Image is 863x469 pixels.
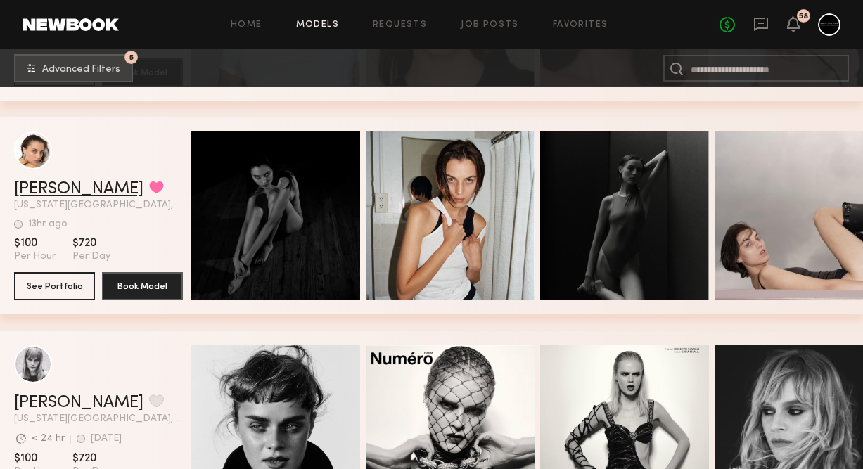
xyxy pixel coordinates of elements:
span: Advanced Filters [42,65,120,75]
a: Models [296,20,339,30]
a: Job Posts [461,20,519,30]
span: 5 [129,54,134,60]
span: [US_STATE][GEOGRAPHIC_DATA], [GEOGRAPHIC_DATA] [14,200,183,210]
button: See Portfolio [14,272,95,300]
span: $100 [14,451,56,465]
a: Requests [373,20,427,30]
div: < 24 hr [32,434,65,444]
span: $100 [14,236,56,250]
span: $720 [72,236,110,250]
div: 13hr ago [28,219,68,229]
span: $720 [72,451,110,465]
div: [DATE] [91,434,122,444]
span: Per Hour [14,250,56,263]
div: 58 [799,13,808,20]
a: [PERSON_NAME] [14,181,143,198]
button: Book Model [102,272,183,300]
a: Home [231,20,262,30]
a: [PERSON_NAME] [14,394,143,411]
span: [US_STATE][GEOGRAPHIC_DATA], [GEOGRAPHIC_DATA] [14,414,183,424]
a: Favorites [553,20,608,30]
span: Per Day [72,250,110,263]
button: 5Advanced Filters [14,54,133,82]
